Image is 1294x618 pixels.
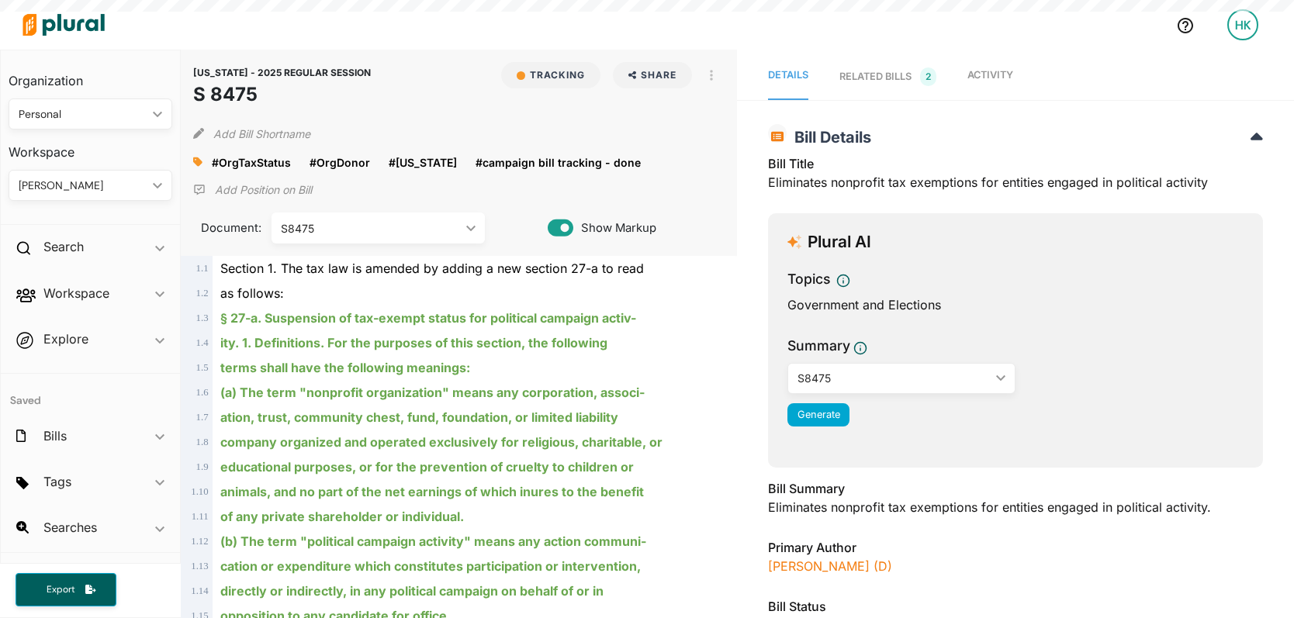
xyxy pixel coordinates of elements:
span: 1 . 9 [196,461,209,472]
a: #[US_STATE] [389,154,457,171]
h4: Saved [1,374,180,412]
div: S8475 [281,220,460,236]
h2: Explore [43,330,88,347]
h3: Bill Summary [768,479,1263,498]
h3: Primary Author [768,538,1263,557]
button: Share [607,62,699,88]
ins: ity. 1. Definitions. For the purposes of this section, the following [220,335,607,350]
a: Details [768,54,808,100]
ins: ation, trust, community chest, fund, foundation, or limited liability [220,409,618,425]
span: as follows: [220,285,284,301]
span: 1 . 11 [192,511,209,522]
button: Share [613,62,693,88]
ins: animals, and no part of the net earnings of which inures to the benefit [220,484,644,499]
span: Details [768,69,808,81]
ins: terms shall have the following meanings: [220,360,470,375]
h3: Summary [787,336,850,356]
button: Generate [787,403,849,426]
h3: Bill Status [768,597,1263,616]
h2: Tags [43,473,71,490]
div: Personal [19,106,147,123]
h2: Searches [43,519,97,536]
a: Activity [967,54,1013,100]
h2: Workspace [43,285,109,302]
span: 1 . 14 [191,585,208,596]
div: Add tags [193,150,202,174]
span: 2 [920,67,936,86]
p: Add Position on Bill [215,182,312,198]
a: #OrgTaxStatus [212,154,291,171]
span: 1 . 5 [196,362,209,373]
span: 1 . 10 [191,486,208,497]
span: Bill Details [787,128,871,147]
div: [PERSON_NAME] [19,178,147,194]
h2: Bills [43,427,67,444]
div: Eliminates nonprofit tax exemptions for entities engaged in political activity. [768,479,1263,526]
span: Show Markup [573,219,656,236]
span: Activity [967,69,1013,81]
span: 1 . 2 [196,288,209,299]
span: Export [36,583,85,596]
span: #OrgTaxStatus [212,156,291,169]
a: #campaign bill tracking - done [476,154,641,171]
ins: company organized and operated exclusively for religious, charitable, or [220,434,663,450]
span: 1 . 12 [191,536,208,547]
a: HK [1215,3,1271,47]
a: #OrgDonor [310,154,370,171]
a: [PERSON_NAME] (D) [768,558,892,574]
button: Add Bill Shortname [213,121,310,146]
span: 1 . 1 [196,263,209,274]
h3: Organization [9,58,172,92]
span: Section 1. The tax law is amended by adding a new section 27-a to read [220,261,644,276]
div: HK [1227,9,1258,40]
span: Document: [193,219,252,236]
ins: (b) The term "political campaign activity" means any action communi- [220,533,646,549]
div: Eliminates nonprofit tax exemptions for entities engaged in political activity [768,154,1263,201]
span: 1 . 4 [196,337,209,348]
span: #campaign bill tracking - done [476,156,641,169]
h1: S 8475 [193,81,371,109]
span: Generate [798,409,840,420]
span: 1 . 3 [196,312,209,323]
div: Add Position Statement [193,178,312,202]
span: 1 . 13 [191,561,208,571]
h2: Search [43,238,84,255]
span: [US_STATE] - 2025 REGULAR SESSION [193,67,371,78]
ins: (a) The term "nonprofit organization" means any corporation, associ- [220,385,645,400]
h3: Workspace [9,129,172,164]
h3: Bill Title [768,154,1263,173]
ins: of any private shareholder or individual. [220,509,464,524]
button: Tracking [501,62,600,88]
span: 1 . 7 [196,412,209,423]
ins: § 27-a. Suspension of tax-exempt status for political campaign activ- [220,310,636,326]
span: 1 . 6 [196,387,209,398]
span: 1 . 8 [196,437,209,447]
div: S8475 [798,370,990,386]
a: RELATED BILLS 2 [839,54,936,100]
h3: Topics [787,269,830,289]
h3: Plural AI [808,233,871,252]
ins: cation or expenditure which constitutes participation or intervention, [220,558,641,574]
span: #[US_STATE] [389,156,457,169]
span: #OrgDonor [310,156,370,169]
div: Government and Elections [787,295,1244,314]
div: RELATED BILLS [839,67,936,86]
ins: directly or indirectly, in any political campaign on behalf of or in [220,583,604,599]
ins: educational purposes, or for the prevention of cruelty to children or [220,459,634,475]
button: Export [16,573,116,606]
